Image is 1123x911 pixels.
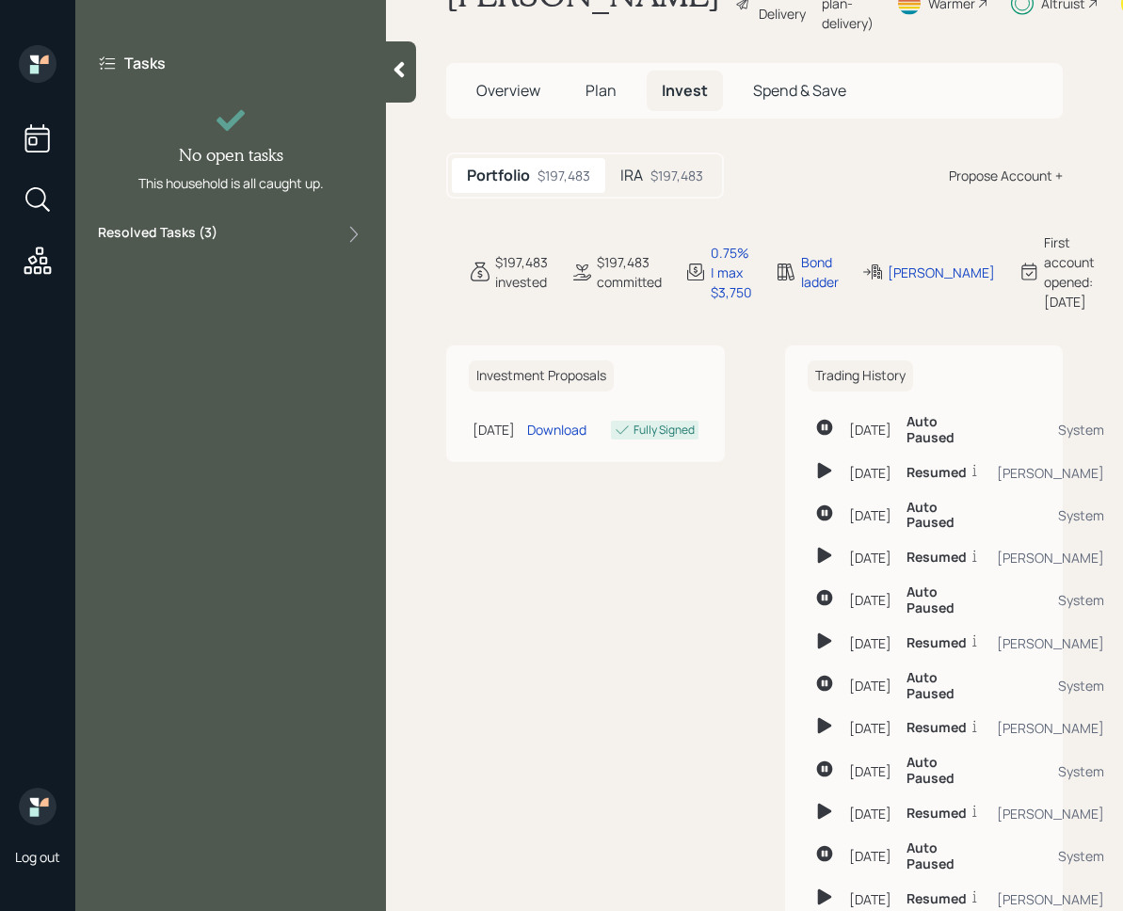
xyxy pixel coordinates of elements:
[997,889,1104,909] div: [PERSON_NAME]
[997,590,1104,610] div: System
[849,718,891,738] div: [DATE]
[620,167,643,184] h5: IRA
[906,414,982,446] h6: Auto Paused
[906,720,967,736] h6: Resumed
[906,891,967,907] h6: Resumed
[15,848,60,866] div: Log out
[906,670,982,702] h6: Auto Paused
[849,761,891,781] div: [DATE]
[997,761,1104,781] div: System
[495,252,548,292] div: $197,483 invested
[888,263,995,282] div: [PERSON_NAME]
[849,633,891,653] div: [DATE]
[849,889,891,909] div: [DATE]
[19,788,56,825] img: retirable_logo.png
[906,806,967,822] h6: Resumed
[527,420,586,440] div: Download
[634,422,695,439] div: Fully Signed
[997,804,1104,823] div: [PERSON_NAME]
[849,590,891,610] div: [DATE]
[906,755,982,787] h6: Auto Paused
[808,360,913,392] h6: Trading History
[997,846,1104,866] div: System
[138,173,324,193] div: This household is all caught up.
[650,166,703,185] div: $197,483
[1044,232,1095,312] div: First account opened: [DATE]
[801,252,839,292] div: Bond ladder
[98,223,217,246] label: Resolved Tasks ( 3 )
[711,243,752,302] div: 0.75% | max $3,750
[906,840,982,872] h6: Auto Paused
[179,145,283,166] h4: No open tasks
[473,420,520,440] div: [DATE]
[469,360,614,392] h6: Investment Proposals
[662,80,708,101] span: Invest
[467,167,530,184] h5: Portfolio
[997,548,1104,567] div: [PERSON_NAME]
[997,718,1104,738] div: [PERSON_NAME]
[849,804,891,823] div: [DATE]
[753,80,846,101] span: Spend & Save
[997,505,1104,525] div: System
[476,80,540,101] span: Overview
[849,463,891,483] div: [DATE]
[849,420,891,440] div: [DATE]
[849,548,891,567] div: [DATE]
[849,676,891,695] div: [DATE]
[997,633,1104,653] div: [PERSON_NAME]
[906,465,967,481] h6: Resumed
[537,166,590,185] div: $197,483
[849,846,891,866] div: [DATE]
[997,463,1104,483] div: [PERSON_NAME]
[586,80,617,101] span: Plan
[849,505,891,525] div: [DATE]
[949,166,1063,185] div: Propose Account +
[597,252,662,292] div: $197,483 committed
[906,550,967,566] h6: Resumed
[906,500,982,532] h6: Auto Paused
[124,53,166,73] label: Tasks
[997,676,1104,695] div: System
[997,420,1104,440] div: System
[906,584,982,616] h6: Auto Paused
[906,635,967,651] h6: Resumed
